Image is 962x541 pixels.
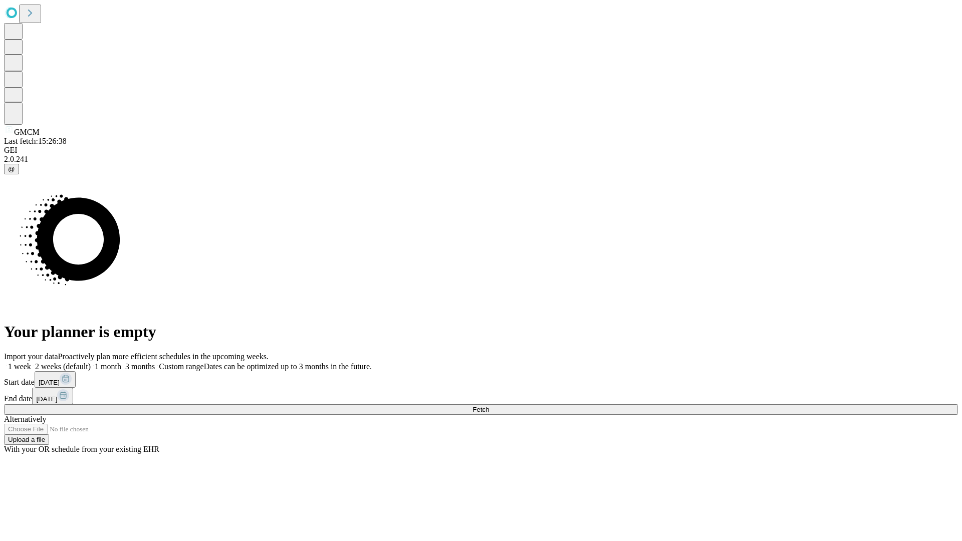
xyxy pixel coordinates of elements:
[204,362,372,371] span: Dates can be optimized up to 3 months in the future.
[35,371,76,388] button: [DATE]
[32,388,73,404] button: [DATE]
[159,362,203,371] span: Custom range
[472,406,489,413] span: Fetch
[14,128,40,136] span: GMCM
[4,434,49,445] button: Upload a file
[35,362,91,371] span: 2 weeks (default)
[4,415,46,423] span: Alternatively
[4,164,19,174] button: @
[125,362,155,371] span: 3 months
[8,362,31,371] span: 1 week
[4,146,958,155] div: GEI
[4,388,958,404] div: End date
[39,379,60,386] span: [DATE]
[4,155,958,164] div: 2.0.241
[8,165,15,173] span: @
[4,323,958,341] h1: Your planner is empty
[4,371,958,388] div: Start date
[4,352,58,361] span: Import your data
[36,395,57,403] span: [DATE]
[58,352,269,361] span: Proactively plan more efficient schedules in the upcoming weeks.
[4,137,67,145] span: Last fetch: 15:26:38
[4,445,159,453] span: With your OR schedule from your existing EHR
[4,404,958,415] button: Fetch
[95,362,121,371] span: 1 month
